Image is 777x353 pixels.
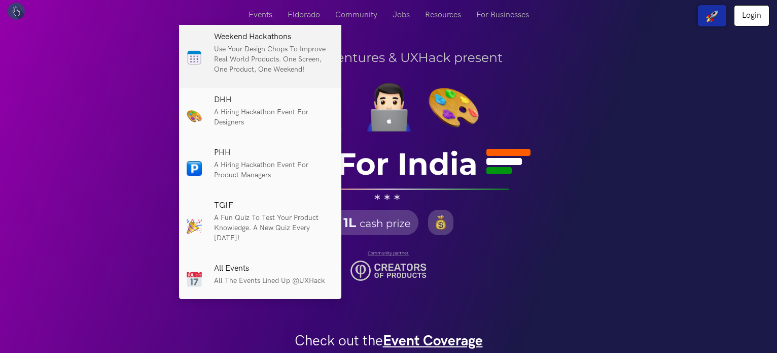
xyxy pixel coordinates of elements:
[214,264,325,273] h6: All Events
[417,5,469,25] a: Resources
[241,5,280,25] a: Events
[280,5,328,25] a: Eldorado
[179,25,341,88] a: CalendarWeekend HackathonsUse your design chops to improve real world products. One screen, One p...
[469,5,537,25] a: For Businesses
[179,256,341,299] a: CalendarAll EventsAll the events lined up @UXHack
[214,201,334,210] h6: TGIF
[385,5,417,25] a: Jobs
[187,50,202,66] img: Calendar
[214,33,334,42] h6: Weekend Hackathons
[179,194,341,256] a: Party emojiTGIFA Fun Quiz to Test your Product Knowledge. A new Quiz Every [DATE]!
[383,333,483,349] a: Event Coverage
[8,3,25,20] img: UXHack logo
[187,108,202,123] img: Design Palette
[107,333,670,350] h3: Check out the
[187,272,202,287] img: Calendar
[328,5,385,25] a: Community
[214,44,334,75] p: Use your design chops to improve real world products. One screen, One product, One weekend!
[214,107,334,127] p: A Hiring Hackathon event for Designers
[179,141,341,194] a: parkingPHHA Hiring Hackathon event for Product Managers
[706,10,718,22] img: rocket
[734,5,769,26] a: Login
[179,88,341,141] a: Design PaletteDHHA Hiring Hackathon event for Designers
[215,39,562,298] img: hackforindia-desktop-cop.png
[214,213,334,243] p: A Fun Quiz to Test your Product Knowledge. A new Quiz Every [DATE]!
[214,160,334,180] p: A Hiring Hackathon event for Product Managers
[214,276,325,286] p: All the events lined up @UXHack
[214,95,334,105] h6: DHH
[214,148,334,157] h6: PHH
[187,219,202,234] img: Party emoji
[187,161,202,176] img: parking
